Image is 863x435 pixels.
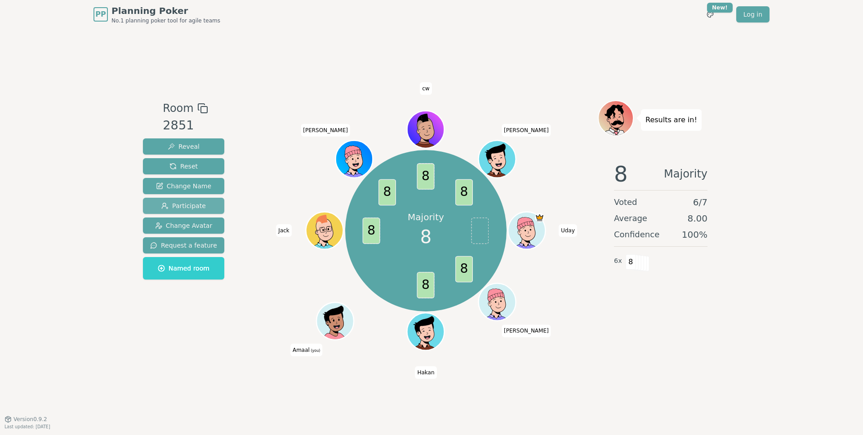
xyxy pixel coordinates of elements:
span: Change Name [156,182,211,191]
button: Change Avatar [143,217,224,234]
span: 6 / 7 [693,196,707,209]
span: Click to change your name [559,224,577,237]
span: 8 [455,179,473,206]
span: Change Avatar [155,221,213,230]
button: Version0.9.2 [4,416,47,423]
div: New! [707,3,733,13]
span: 8 [420,223,431,250]
span: Room [163,100,193,116]
span: 8 [614,163,628,185]
span: Click to change your name [290,344,322,356]
span: (you) [310,349,320,353]
span: 8 [363,217,380,244]
span: Version 0.9.2 [13,416,47,423]
button: Click to change your avatar [318,304,353,339]
span: 8 [378,179,396,206]
p: Majority [408,211,444,223]
span: Average [614,212,647,225]
span: PP [95,9,106,20]
span: Reveal [168,142,200,151]
button: Reveal [143,138,224,155]
a: Log in [736,6,770,22]
span: Click to change your name [301,124,350,137]
div: 2851 [163,116,208,135]
button: Reset [143,158,224,174]
p: Results are in! [645,114,697,126]
span: Click to change your name [502,124,551,137]
span: 8 [626,254,636,270]
span: Click to change your name [420,82,431,95]
span: Reset [169,162,198,171]
span: Named room [158,264,209,273]
span: Last updated: [DATE] [4,424,50,429]
span: Voted [614,196,637,209]
span: Click to change your name [276,224,291,237]
button: Request a feature [143,237,224,253]
span: Click to change your name [502,325,551,337]
button: Change Name [143,178,224,194]
span: 8 [455,256,473,283]
span: Majority [664,163,707,185]
span: Request a feature [150,241,217,250]
span: Click to change your name [415,366,436,379]
span: No.1 planning poker tool for agile teams [111,17,220,24]
span: 8 [417,163,435,190]
span: Confidence [614,228,659,241]
span: 8.00 [687,212,707,225]
span: Uday is the host [535,213,545,222]
span: Participate [161,201,206,210]
span: Planning Poker [111,4,220,17]
span: 6 x [614,256,622,266]
button: Participate [143,198,224,214]
button: Named room [143,257,224,280]
a: PPPlanning PokerNo.1 planning poker tool for agile teams [93,4,220,24]
button: New! [702,6,718,22]
span: 100 % [682,228,707,241]
span: 8 [417,272,435,298]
